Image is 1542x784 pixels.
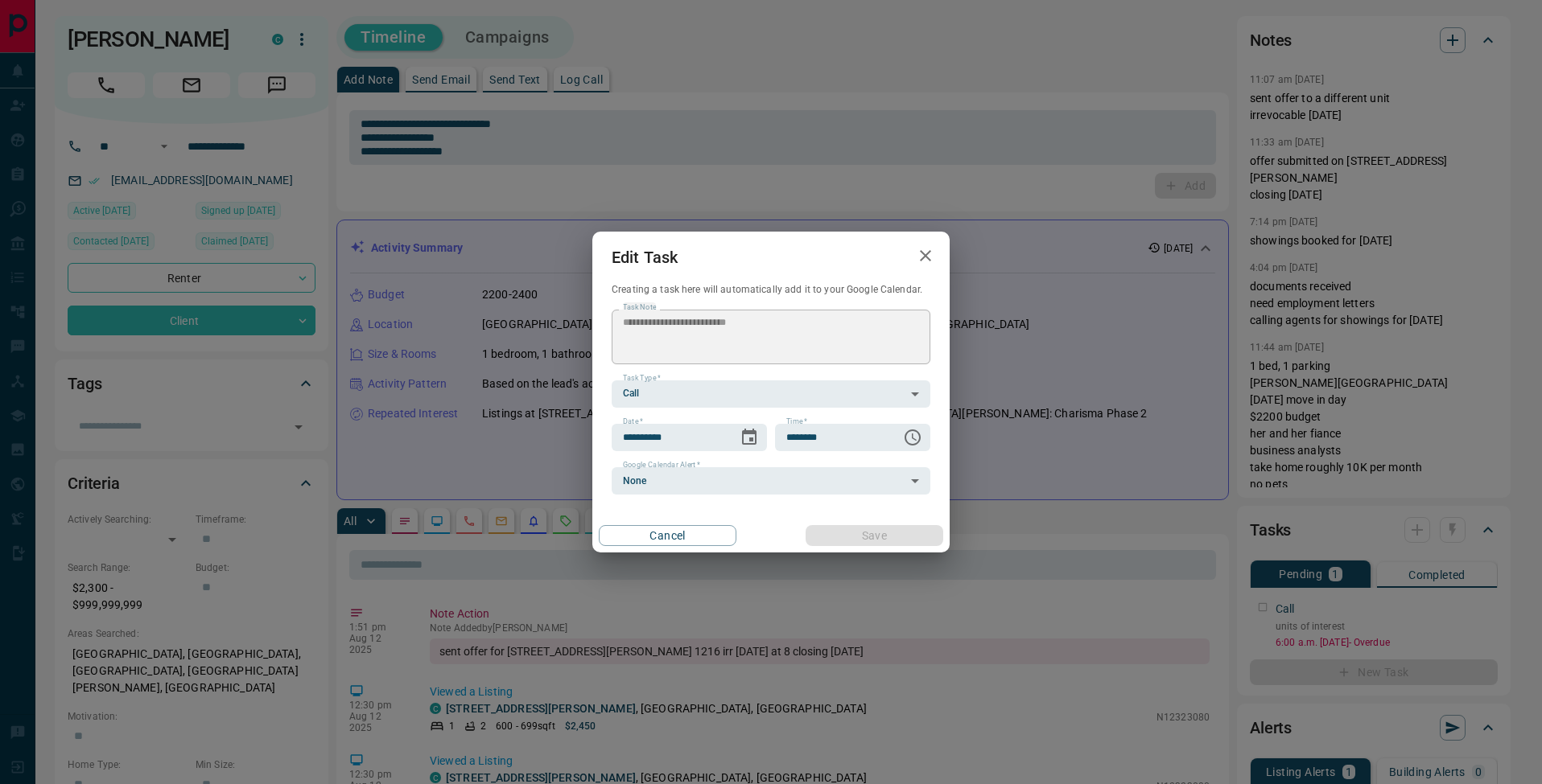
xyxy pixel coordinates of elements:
label: Google Calendar Alert [623,460,700,470]
label: Date [623,417,643,427]
p: Creating a task here will automatically add it to your Google Calendar. [612,283,930,297]
div: Call [612,380,930,408]
label: Task Note [623,302,656,313]
button: Cancel [599,525,736,546]
h2: Edit Task [592,232,697,283]
div: None [612,467,930,495]
button: Choose time, selected time is 6:00 AM [897,421,929,454]
button: Choose date, selected date is Aug 14, 2025 [733,421,765,454]
label: Time [786,417,807,427]
label: Task Type [623,373,661,384]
